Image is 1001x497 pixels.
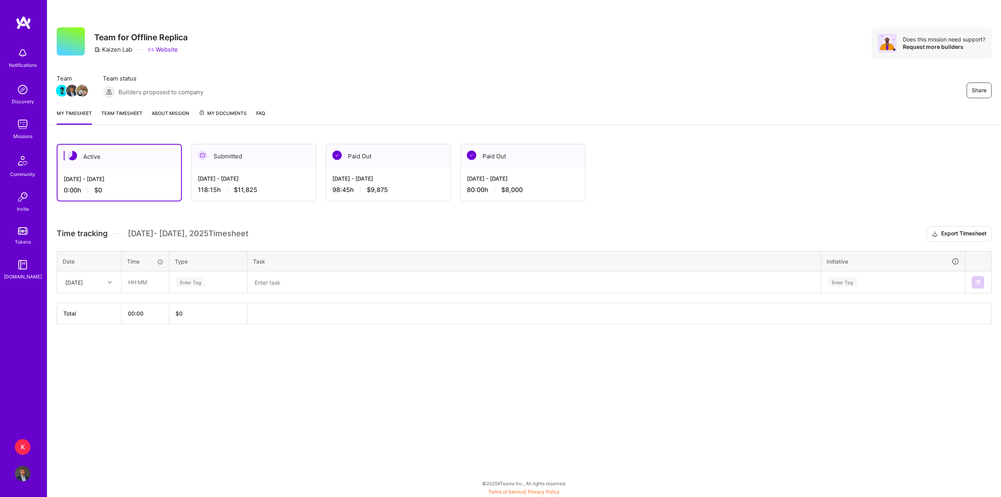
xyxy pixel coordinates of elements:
div: 98:45 h [332,186,444,194]
div: [DATE] - [DATE] [332,174,444,183]
img: Team Member Avatar [56,85,68,97]
div: Does this mission need support? [903,36,985,43]
a: User Avatar [13,466,32,481]
div: Community [10,170,35,178]
div: Time [127,257,163,266]
img: Invite [15,189,30,205]
button: Share [967,83,992,98]
a: About Mission [152,109,189,125]
div: Active [57,145,181,169]
span: My Documents [199,109,247,118]
div: 80:00 h [467,186,579,194]
img: Avatar [878,34,897,52]
img: Community [13,151,32,170]
a: FAQ [256,109,265,125]
i: icon Download [932,230,938,238]
div: Tokens [15,238,31,246]
div: Discovery [12,97,34,106]
div: Request more builders [903,43,985,50]
span: Team status [103,74,203,83]
span: Builders proposed to company [118,88,203,96]
img: Submit [975,279,981,285]
div: [DATE] - [DATE] [64,175,175,183]
img: logo [16,16,31,30]
div: 0:00 h [64,186,175,194]
img: teamwork [15,117,30,132]
span: [DATE] - [DATE] , 2025 Timesheet [128,229,248,239]
img: Team Member Avatar [66,85,78,97]
img: Team Member Avatar [76,85,88,97]
div: Kaizen Lab [94,45,132,54]
th: Date [57,251,122,271]
div: Initiative [827,257,960,266]
div: Submitted [192,144,316,168]
i: icon CompanyGray [94,47,100,53]
span: Time tracking [57,229,108,239]
span: $0 [94,186,102,194]
div: Enter Tag [176,276,205,288]
a: My Documents [199,109,247,125]
div: K [15,439,30,455]
a: Team timesheet [101,109,142,125]
button: Export Timesheet [927,226,992,242]
span: $11,825 [234,186,257,194]
div: Missions [13,132,32,140]
th: Task [248,251,821,271]
img: bell [15,45,30,61]
div: Enter Tag [828,276,857,288]
span: | [488,489,560,495]
img: Submitted [198,151,207,160]
span: $ 0 [176,310,183,317]
img: tokens [18,227,27,235]
a: My timesheet [57,109,92,125]
img: Builders proposed to company [103,86,115,98]
img: User Avatar [15,466,30,481]
a: Terms of Service [488,489,525,495]
th: Type [169,251,248,271]
h3: Team for Offline Replica [94,32,188,42]
th: Total [57,303,122,324]
a: Privacy Policy [528,489,560,495]
div: [DOMAIN_NAME] [4,273,42,281]
a: Team Member Avatar [77,84,87,97]
div: Notifications [9,61,37,69]
th: 00:00 [122,303,169,324]
span: $8,000 [501,186,523,194]
img: Active [68,151,77,160]
div: [DATE] - [DATE] [467,174,579,183]
a: K [13,439,32,455]
img: discovery [15,82,30,97]
a: Team Member Avatar [67,84,77,97]
span: $9,875 [367,186,388,194]
div: [DATE] - [DATE] [198,174,310,183]
img: Paid Out [467,151,476,160]
img: Paid Out [332,151,342,160]
i: icon Chevron [108,280,112,284]
a: Website [148,45,178,54]
div: Paid Out [461,144,585,168]
img: guide book [15,257,30,273]
span: Share [972,86,987,94]
input: HH:MM [122,272,169,292]
div: © 2025 ATeams Inc., All rights reserved. [47,474,1001,493]
a: Team Member Avatar [57,84,67,97]
div: Paid Out [326,144,450,168]
span: Team [57,74,87,83]
div: 118:15 h [198,186,310,194]
div: Invite [17,205,29,213]
div: [DATE] [65,278,83,286]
